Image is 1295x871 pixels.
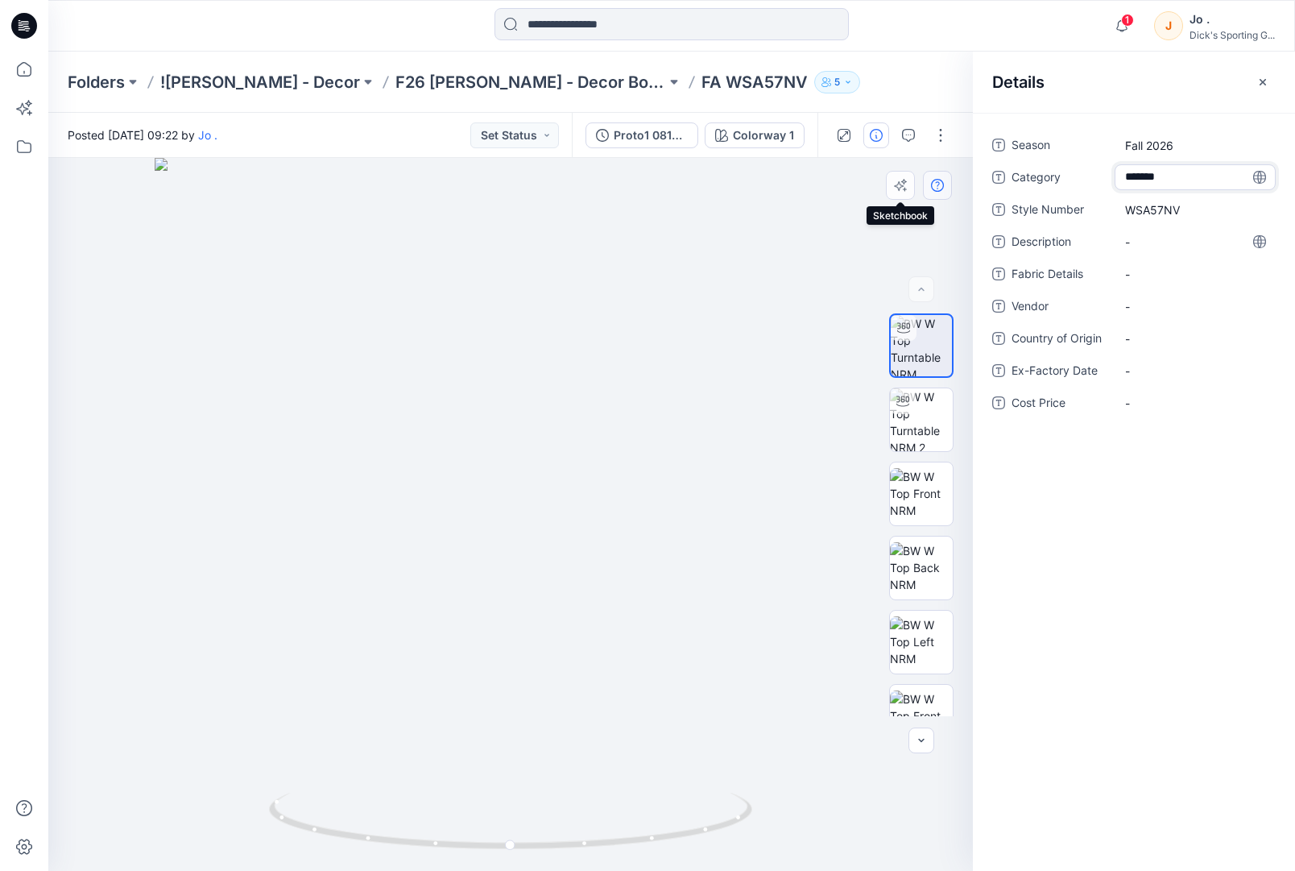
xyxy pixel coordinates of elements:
[1121,14,1134,27] span: 1
[68,127,217,143] span: Posted [DATE] 09:22 by
[890,468,953,519] img: BW W Top Front NRM
[863,122,889,148] button: Details
[1125,137,1265,154] span: Fall 2026
[160,71,360,93] a: ![PERSON_NAME] - Decor
[814,71,860,93] button: 5
[701,71,808,93] p: FA WSA57NV
[585,122,698,148] button: Proto1 081225
[992,73,1045,92] h2: Details
[1012,297,1108,319] span: Vendor
[834,73,840,91] p: 5
[1012,200,1108,222] span: Style Number
[1012,393,1108,416] span: Cost Price
[395,71,666,93] a: F26 [PERSON_NAME] - Decor Board
[1125,363,1265,380] span: -
[890,691,953,741] img: BW W Top Front Chest NRM
[891,315,952,376] img: BW W Top Turntable NRM
[1012,264,1108,287] span: Fabric Details
[1154,11,1183,40] div: J
[614,127,688,144] div: Proto1 081225
[1125,234,1265,251] span: -
[890,616,953,667] img: BW W Top Left NRM
[1125,201,1265,218] span: WSA57NV
[890,388,953,451] img: BW W Top Turntable NRM 2
[1125,266,1265,283] span: -
[1125,395,1265,412] span: -
[1012,135,1108,158] span: Season
[1012,168,1108,190] span: Category
[1012,361,1108,384] span: Ex-Factory Date
[705,122,805,148] button: Colorway 1
[1125,298,1265,315] span: -
[1189,10,1275,29] div: Jo .
[1012,329,1108,351] span: Country of Origin
[68,71,125,93] a: Folders
[1189,29,1275,41] div: Dick's Sporting G...
[198,128,217,142] a: Jo .
[1125,330,1265,347] span: -
[890,542,953,593] img: BW W Top Back NRM
[1012,232,1108,255] span: Description
[733,127,794,144] div: Colorway 1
